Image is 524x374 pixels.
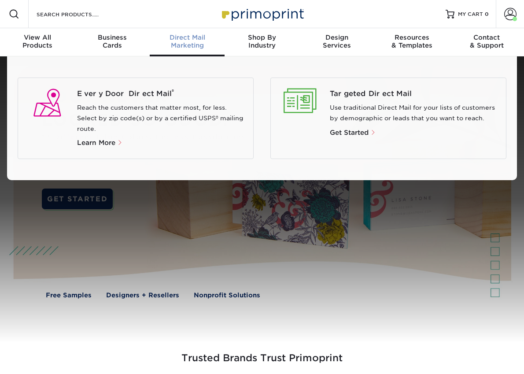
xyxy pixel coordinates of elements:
[150,28,225,56] a: Direct MailMarketing
[299,33,374,41] span: Design
[36,9,122,19] input: SEARCH PRODUCTS.....
[218,4,306,23] img: Primoprint
[299,33,374,49] div: Services
[225,28,299,56] a: Shop ByIndustry
[150,33,225,49] div: Marketing
[77,103,247,134] p: Reach the customers that matter most, for less. Select by zip code(s) or by a certified USPS® mai...
[330,130,376,136] a: Get Started
[75,33,150,49] div: Cards
[75,28,150,56] a: BusinessCards
[449,33,524,49] div: & Support
[485,11,489,17] span: 0
[449,28,524,56] a: Contact& Support
[172,88,174,95] sup: ®
[77,140,126,146] a: Learn More
[75,33,150,41] span: Business
[299,28,374,56] a: DesignServices
[150,33,225,41] span: Direct Mail
[330,129,369,137] span: Get Started
[330,89,500,99] a: Targeted Direct Mail
[374,28,449,56] a: Resources& Templates
[458,11,483,18] span: MY CART
[225,33,299,49] div: Industry
[374,33,449,49] div: & Templates
[449,33,524,41] span: Contact
[77,89,247,99] a: Every Door Direct Mail®
[225,33,299,41] span: Shop By
[77,89,247,99] span: Every Door Direct Mail
[330,103,500,124] p: Use traditional Direct Mail for your lists of customers by demographic or leads that you want to ...
[77,139,115,147] span: Learn More
[374,33,449,41] span: Resources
